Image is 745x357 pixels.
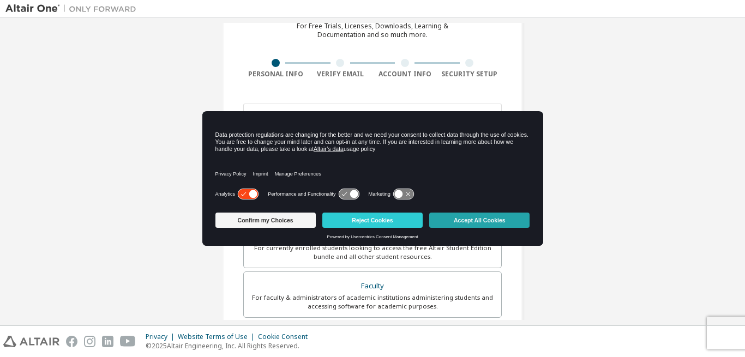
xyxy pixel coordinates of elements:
[84,336,95,347] img: instagram.svg
[146,341,314,350] p: © 2025 Altair Engineering, Inc. All Rights Reserved.
[5,3,142,14] img: Altair One
[297,22,448,39] div: For Free Trials, Licenses, Downloads, Learning & Documentation and so much more.
[146,332,178,341] div: Privacy
[243,70,308,78] div: Personal Info
[437,70,502,78] div: Security Setup
[258,332,314,341] div: Cookie Consent
[250,279,495,294] div: Faculty
[178,332,258,341] div: Website Terms of Use
[250,293,495,311] div: For faculty & administrators of academic institutions administering students and accessing softwa...
[308,70,373,78] div: Verify Email
[120,336,136,347] img: youtube.svg
[3,336,59,347] img: altair_logo.svg
[66,336,77,347] img: facebook.svg
[250,244,495,261] div: For currently enrolled students looking to access the free Altair Student Edition bundle and all ...
[372,70,437,78] div: Account Info
[102,336,113,347] img: linkedin.svg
